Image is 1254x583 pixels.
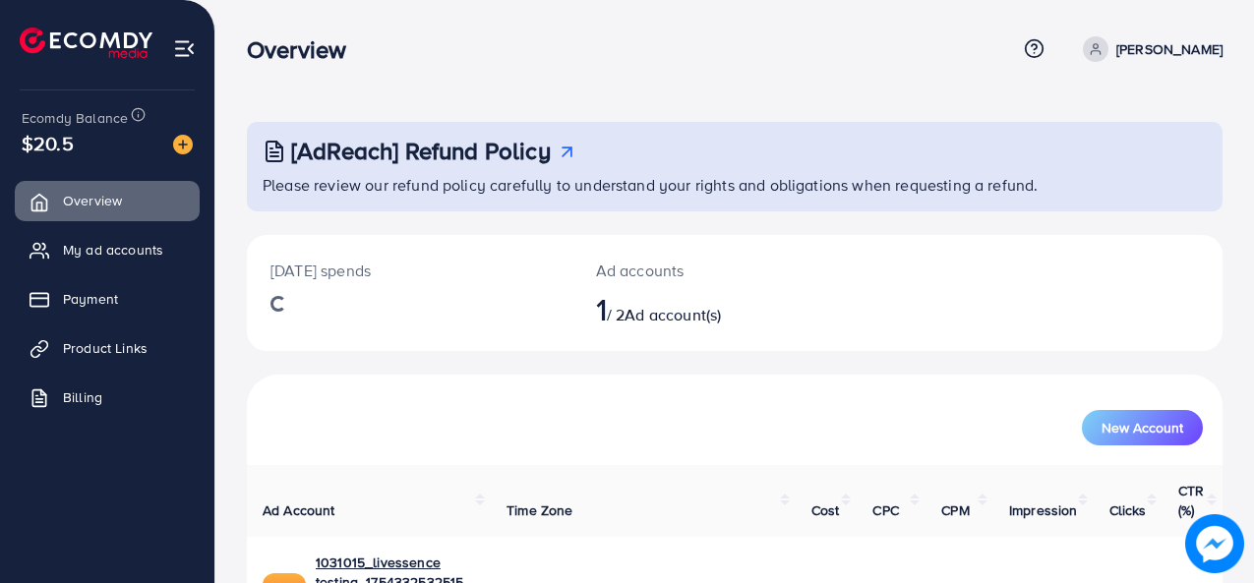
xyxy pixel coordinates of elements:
img: menu [173,37,196,60]
a: Billing [15,378,200,417]
span: Cost [811,500,840,520]
a: Product Links [15,328,200,368]
span: 1 [596,286,607,331]
h3: Overview [247,35,362,64]
span: Time Zone [507,500,572,520]
span: Ad Account [263,500,335,520]
p: [PERSON_NAME] [1116,37,1223,61]
span: $20.5 [22,129,74,157]
a: Overview [15,181,200,220]
span: New Account [1102,421,1183,435]
span: CPM [941,500,969,520]
span: Impression [1009,500,1078,520]
a: [PERSON_NAME] [1075,36,1223,62]
p: Please review our refund policy carefully to understand your rights and obligations when requesti... [263,173,1211,197]
span: Product Links [63,338,148,358]
p: [DATE] spends [270,259,549,282]
span: CPC [872,500,898,520]
span: Clicks [1109,500,1147,520]
span: Payment [63,289,118,309]
span: My ad accounts [63,240,163,260]
span: Overview [63,191,122,210]
a: Payment [15,279,200,319]
h2: / 2 [596,290,793,327]
h3: [AdReach] Refund Policy [291,137,551,165]
span: Ecomdy Balance [22,108,128,128]
span: Billing [63,387,102,407]
img: logo [20,28,152,58]
a: My ad accounts [15,230,200,269]
button: New Account [1082,410,1203,445]
span: CTR (%) [1178,481,1204,520]
p: Ad accounts [596,259,793,282]
img: image [1185,514,1244,573]
span: Ad account(s) [625,304,721,325]
img: image [173,135,193,154]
